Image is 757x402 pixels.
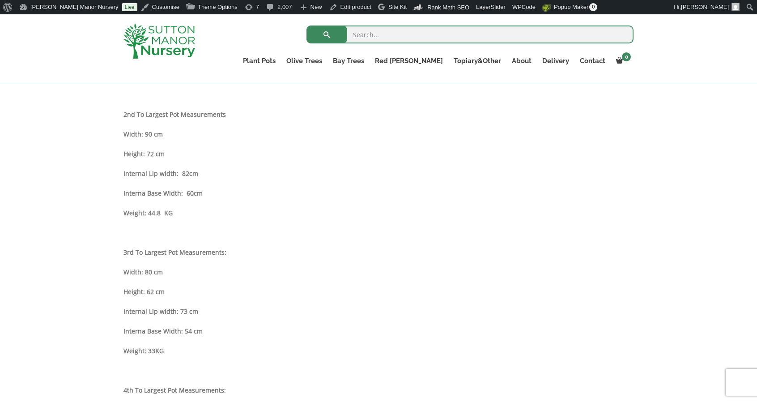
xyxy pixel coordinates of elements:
[427,4,469,11] span: Rank Math SEO
[388,4,407,10] span: Site Kit
[574,55,611,67] a: Contact
[123,287,165,296] strong: Height: 62 cm
[306,26,634,43] input: Search...
[238,55,281,67] a: Plant Pots
[123,189,203,197] strong: Interna Base Width: 60cm
[123,150,165,158] strong: Height: 72 cm
[122,3,137,11] a: Live
[123,386,226,394] strong: 4th To Largest Pot Measurements:
[123,110,226,119] strong: 2nd To Largest Pot Measurements
[448,55,506,67] a: Topiary&Other
[327,55,370,67] a: Bay Trees
[123,248,226,257] strong: 3rd To Largest Pot Measurements:
[123,307,198,316] strong: Internal Lip width: 73 cm
[281,55,327,67] a: Olive Trees
[506,55,537,67] a: About
[611,55,634,67] a: 0
[123,346,164,355] strong: Weight: 33KG
[537,55,574,67] a: Delivery
[370,55,448,67] a: Red [PERSON_NAME]
[123,268,163,276] strong: Width: 80 cm
[589,3,597,11] span: 0
[123,209,173,217] strong: Weight: 44.8 KG
[123,327,203,335] strong: Interna Base Width: 54 cm
[123,23,195,59] img: logo
[622,52,631,61] span: 0
[123,130,163,138] strong: Width: 90 cm
[681,4,729,10] span: [PERSON_NAME]
[123,169,198,178] strong: Internal Lip width: 82cm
